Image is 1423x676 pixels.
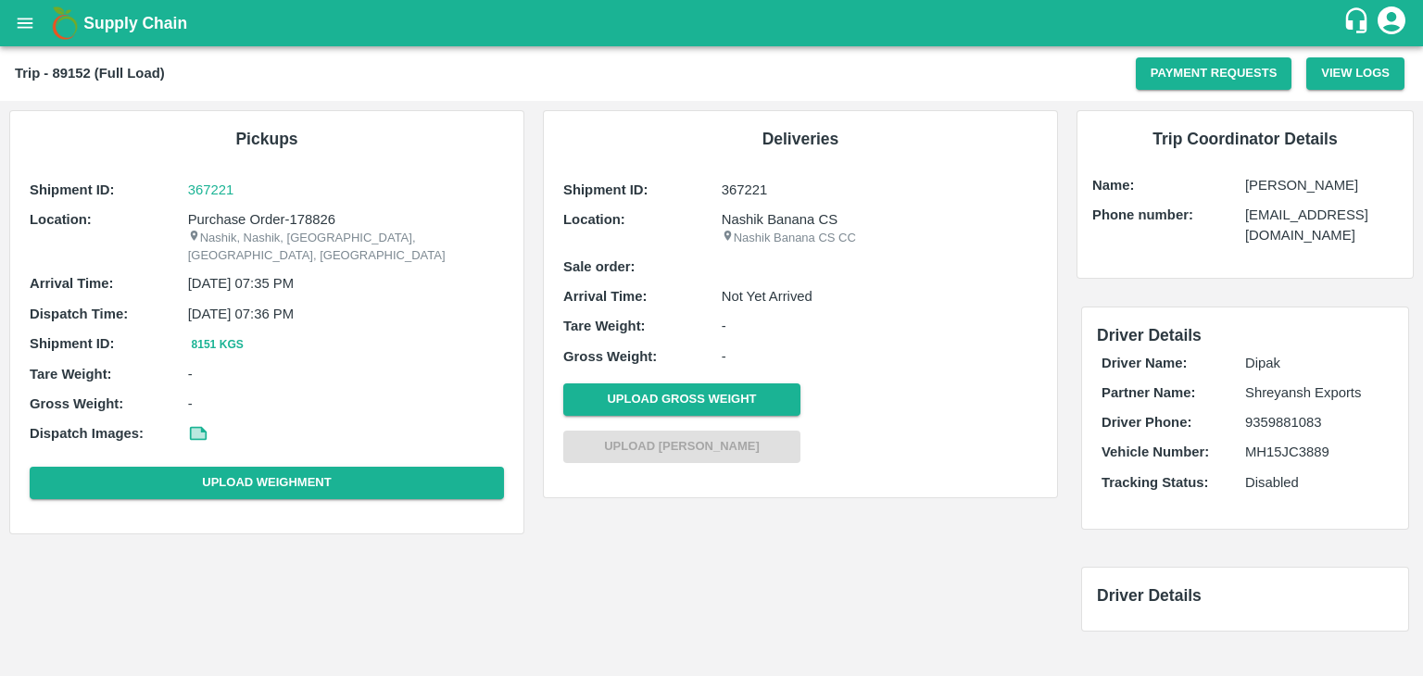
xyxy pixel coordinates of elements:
[1102,385,1195,400] b: Partner Name:
[559,126,1042,152] h6: Deliveries
[1102,475,1208,490] b: Tracking Status:
[563,319,646,333] b: Tare Weight:
[722,316,1038,336] p: -
[30,276,113,291] b: Arrival Time:
[30,307,128,321] b: Dispatch Time:
[30,212,92,227] b: Location:
[83,10,1342,36] a: Supply Chain
[1306,57,1404,90] button: View Logs
[1092,178,1134,193] b: Name:
[1245,382,1389,403] p: Shreyansh Exports
[1102,444,1209,459] b: Vehicle Number:
[563,383,800,416] button: Upload Gross Weight
[1342,6,1375,40] div: customer-support
[1375,4,1408,43] div: account of current user
[563,289,647,304] b: Arrival Time:
[30,467,504,499] button: Upload Weighment
[188,394,504,414] p: -
[722,346,1038,367] p: -
[1245,472,1389,493] p: Disabled
[15,66,165,81] b: Trip - 89152 (Full Load)
[1245,175,1398,195] p: [PERSON_NAME]
[1245,442,1389,462] p: MH15JC3889
[30,182,115,197] b: Shipment ID:
[188,364,504,384] p: -
[563,349,657,364] b: Gross Weight:
[1245,412,1389,432] p: 9359881083
[188,304,504,324] p: [DATE] 07:36 PM
[1097,586,1202,605] span: Driver Details
[563,182,649,197] b: Shipment ID:
[1136,57,1292,90] button: Payment Requests
[1102,415,1191,430] b: Driver Phone:
[1092,126,1398,152] h6: Trip Coordinator Details
[4,2,46,44] button: open drawer
[1245,205,1398,246] p: [EMAIL_ADDRESS][DOMAIN_NAME]
[722,286,1038,307] p: Not Yet Arrived
[188,180,504,200] a: 367221
[722,180,1038,200] p: 367221
[30,367,112,382] b: Tare Weight:
[188,273,504,294] p: [DATE] 07:35 PM
[30,426,144,441] b: Dispatch Images:
[1102,356,1187,370] b: Driver Name:
[46,5,83,42] img: logo
[722,230,1038,247] p: Nashik Banana CS CC
[1097,326,1202,344] span: Driver Details
[1092,207,1193,222] b: Phone number:
[188,209,504,230] p: Purchase Order-178826
[188,335,247,355] button: 8151 Kgs
[722,209,1038,230] p: Nashik Banana CS
[25,126,509,152] h6: Pickups
[563,212,625,227] b: Location:
[30,336,115,351] b: Shipment ID:
[30,396,123,411] b: Gross Weight:
[188,230,504,264] p: Nashik, Nashik, [GEOGRAPHIC_DATA], [GEOGRAPHIC_DATA], [GEOGRAPHIC_DATA]
[1245,353,1389,373] p: Dipak
[83,14,187,32] b: Supply Chain
[563,259,636,274] b: Sale order:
